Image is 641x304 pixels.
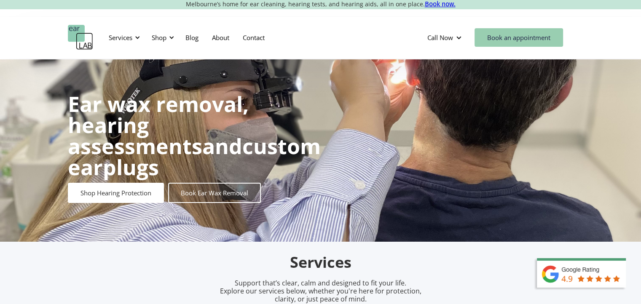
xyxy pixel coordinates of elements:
[179,25,205,50] a: Blog
[123,253,519,272] h2: Services
[168,183,261,203] a: Book Ear Wax Removal
[104,25,142,50] div: Services
[236,25,271,50] a: Contact
[205,25,236,50] a: About
[475,28,563,47] a: Book an appointment
[68,93,321,178] h1: and
[152,33,166,42] div: Shop
[68,25,93,50] a: home
[209,279,432,304] p: Support that’s clear, calm and designed to fit your life. Explore our services below, whether you...
[421,25,470,50] div: Call Now
[68,90,249,160] strong: Ear wax removal, hearing assessments
[68,132,321,181] strong: custom earplugs
[147,25,177,50] div: Shop
[109,33,132,42] div: Services
[68,183,164,203] a: Shop Hearing Protection
[427,33,453,42] div: Call Now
